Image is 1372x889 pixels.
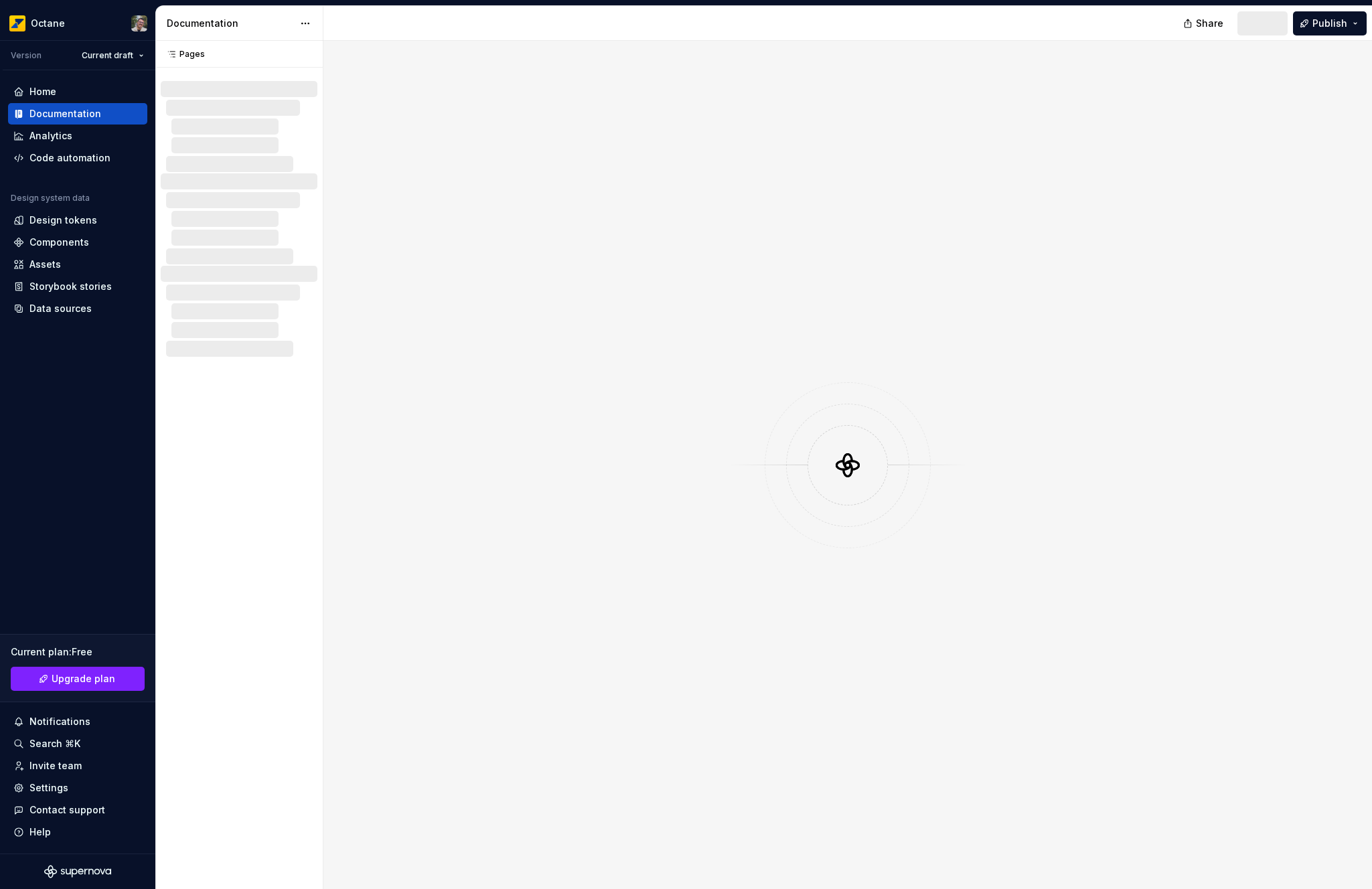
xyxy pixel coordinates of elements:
[8,103,147,125] a: Documentation
[29,825,51,839] div: Help
[31,17,65,30] div: Octane
[11,50,42,61] div: Version
[8,799,147,821] button: Contact support
[52,672,115,685] span: Upgrade plan
[167,17,293,30] div: Documentation
[1196,17,1223,30] span: Share
[9,15,25,31] img: e8093afa-4b23-4413-bf51-00cde92dbd3f.png
[8,733,147,754] button: Search ⌘K
[3,9,153,37] button: OctaneTiago
[29,715,90,728] div: Notifications
[1312,17,1347,30] span: Publish
[29,737,80,750] div: Search ⌘K
[131,15,147,31] img: Tiago
[29,85,56,98] div: Home
[29,236,89,249] div: Components
[29,759,82,773] div: Invite team
[29,129,72,143] div: Analytics
[11,193,90,204] div: Design system data
[29,107,101,120] div: Documentation
[161,49,205,60] div: Pages
[8,232,147,253] a: Components
[29,781,68,795] div: Settings
[82,50,133,61] span: Current draft
[29,803,105,817] div: Contact support
[8,147,147,169] a: Code automation
[29,302,92,315] div: Data sources
[29,258,61,271] div: Assets
[76,46,150,65] button: Current draft
[8,711,147,732] button: Notifications
[29,280,112,293] div: Storybook stories
[8,777,147,799] a: Settings
[8,254,147,275] a: Assets
[1176,11,1232,35] button: Share
[8,821,147,843] button: Help
[8,755,147,777] a: Invite team
[8,81,147,102] a: Home
[8,276,147,297] a: Storybook stories
[8,125,147,147] a: Analytics
[44,865,111,878] svg: Supernova Logo
[29,214,97,227] div: Design tokens
[11,667,145,691] a: Upgrade plan
[1293,11,1367,35] button: Publish
[11,645,145,659] div: Current plan : Free
[29,151,110,165] div: Code automation
[8,298,147,319] a: Data sources
[8,210,147,231] a: Design tokens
